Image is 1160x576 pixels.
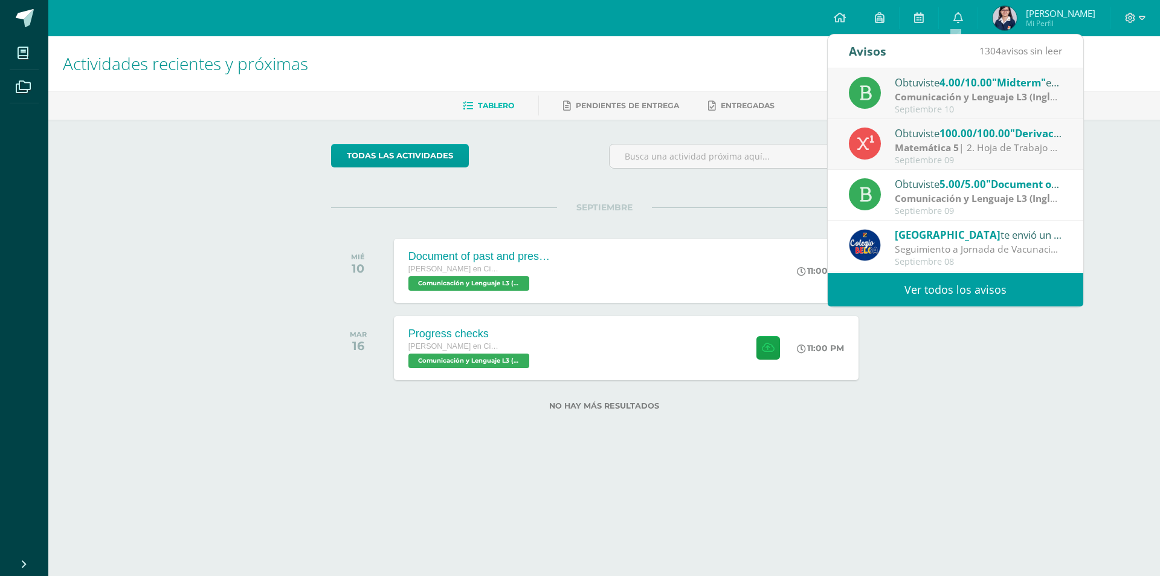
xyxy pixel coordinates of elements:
[408,276,529,291] span: Comunicación y Lenguaje L3 (Inglés) 5 'B'
[828,273,1083,306] a: Ver todos los avisos
[463,96,514,115] a: Tablero
[408,265,499,273] span: [PERSON_NAME] en Ciencias y Letras
[351,261,365,276] div: 10
[979,44,1062,57] span: avisos sin leer
[351,253,365,261] div: MIÉ
[350,330,367,338] div: MAR
[939,177,986,191] span: 5.00/5.00
[350,338,367,353] div: 16
[895,192,1063,205] div: | zona
[849,34,886,68] div: Avisos
[895,155,1063,166] div: Septiembre 09
[408,342,499,351] span: [PERSON_NAME] en Ciencias y Letras
[331,144,469,167] a: todas las Actividades
[557,202,652,213] span: SEPTIEMBRE
[331,401,878,410] label: No hay más resultados
[895,257,1063,267] div: Septiembre 08
[895,90,1063,104] div: | zona
[408,250,553,263] div: Document of past and present habits and states
[895,74,1063,90] div: Obtuviste en
[797,343,844,354] div: 11:00 PM
[895,125,1063,141] div: Obtuviste en
[478,101,514,110] span: Tablero
[1026,7,1095,19] span: [PERSON_NAME]
[408,328,532,340] div: Progress checks
[576,101,679,110] span: Pendientes de entrega
[895,141,1063,155] div: | 2. Hoja de Trabajo Derivación Implícita
[939,76,992,89] span: 4.00/10.00
[721,101,775,110] span: Entregadas
[895,105,1063,115] div: Septiembre 10
[895,176,1063,192] div: Obtuviste en
[993,6,1017,30] img: 4c589216f79d70e51ac5d327332eee76.png
[895,228,1000,242] span: [GEOGRAPHIC_DATA]
[408,354,529,368] span: Comunicación y Lenguaje L3 (Inglés) 5 'B'
[895,141,959,154] strong: Matemática 5
[610,144,877,168] input: Busca una actividad próxima aquí...
[63,52,308,75] span: Actividades recientes y próximas
[797,265,844,276] div: 11:00 PM
[1010,126,1124,140] span: "Derivación Implícita."
[895,90,1071,103] strong: Comunicación y Lenguaje L3 (Inglés) 5
[563,96,679,115] a: Pendientes de entrega
[895,192,1071,205] strong: Comunicación y Lenguaje L3 (Inglés) 5
[708,96,775,115] a: Entregadas
[979,44,1001,57] span: 1304
[939,126,1010,140] span: 100.00/100.00
[895,227,1063,242] div: te envió un aviso
[849,229,881,261] img: 919ad801bb7643f6f997765cf4083301.png
[992,76,1046,89] span: "Midterm"
[1026,18,1095,28] span: Mi Perfil
[895,242,1063,256] div: Seguimiento a Jornada de Vacunación: Reciban un cordial saludo. Gracias al buen desarrollo y a la...
[895,206,1063,216] div: Septiembre 09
